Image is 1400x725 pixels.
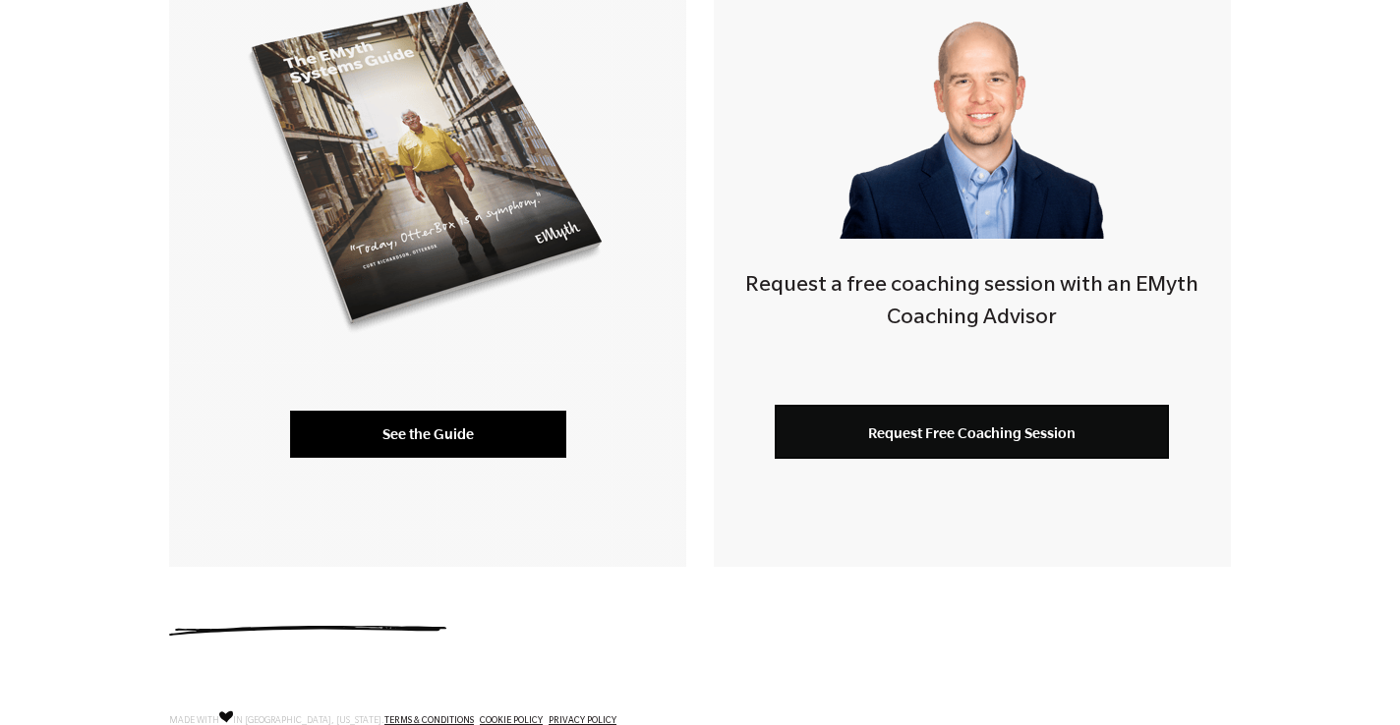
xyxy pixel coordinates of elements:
a: Request Free Coaching Session [775,405,1169,459]
img: Love [219,710,233,723]
h4: Request a free coaching session with an EMyth Coaching Advisor [714,271,1231,337]
iframe: Chat Widget [1302,631,1400,725]
span: Request Free Coaching Session [868,424,1076,441]
img: underline.svg [169,626,446,636]
a: See the Guide [290,411,566,458]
